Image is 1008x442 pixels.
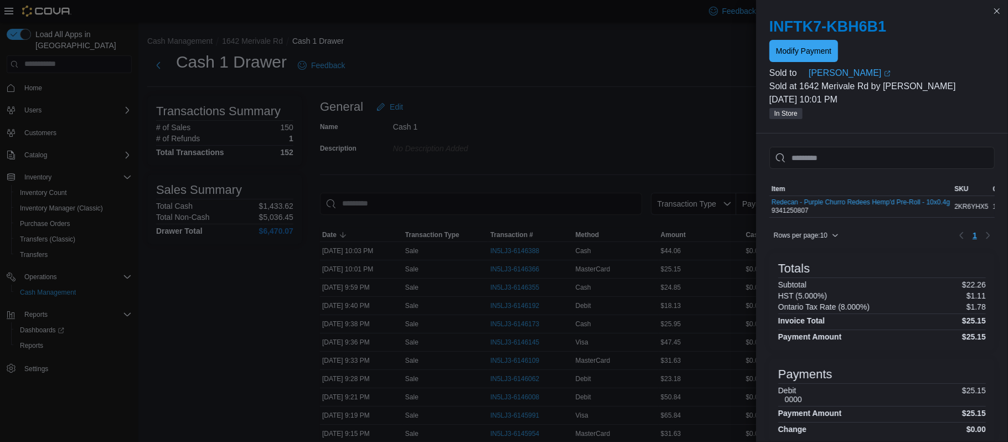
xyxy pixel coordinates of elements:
[968,227,981,244] button: Page 1 of 1
[981,229,995,242] button: Next page
[966,291,986,300] p: $1.11
[991,200,1006,213] div: 1
[809,66,995,80] a: [PERSON_NAME]External link
[955,227,995,244] nav: Pagination for table: MemoryTable from EuiInMemoryTable
[769,66,807,80] div: Sold to
[778,332,842,341] h4: Payment Amount
[778,386,802,395] h6: Debit
[769,40,838,62] button: Modify Payment
[968,227,981,244] ul: Pagination for table: MemoryTable from EuiInMemoryTable
[772,198,950,215] div: 9341250807
[990,4,1004,18] button: Close this dialog
[962,332,986,341] h4: $25.15
[962,409,986,418] h4: $25.15
[973,230,977,241] span: 1
[769,147,995,169] input: This is a search bar. As you type, the results lower in the page will automatically filter.
[769,93,995,106] p: [DATE] 10:01 PM
[774,109,798,119] span: In Store
[955,229,968,242] button: Previous page
[769,18,995,35] h2: INFTK7-KBH6B1
[993,184,1004,193] span: Qty
[772,198,950,206] button: Redecan - Purple Churro Redees Hemp'd Pre-Roll - 10x0.4g
[774,231,828,240] span: Rows per page : 10
[962,386,986,404] p: $25.15
[778,425,807,434] h4: Change
[962,280,986,289] p: $22.26
[769,80,995,93] p: Sold at 1642 Merivale Rd by [PERSON_NAME]
[778,409,842,418] h4: Payment Amount
[966,425,986,434] h4: $0.00
[778,262,810,275] h3: Totals
[952,182,990,196] button: SKU
[772,184,785,193] span: Item
[778,316,825,325] h4: Invoice Total
[769,229,843,242] button: Rows per page:10
[778,280,807,289] h6: Subtotal
[962,316,986,325] h4: $25.15
[776,45,831,56] span: Modify Payment
[778,291,827,300] h6: HST (5.000%)
[954,202,988,211] span: 2KR6YHX5
[991,182,1006,196] button: Qty
[769,108,803,119] span: In Store
[966,302,986,311] p: $1.78
[778,302,870,311] h6: Ontario Tax Rate (8.000%)
[884,70,891,77] svg: External link
[769,182,952,196] button: Item
[785,395,802,404] h6: 0000
[954,184,968,193] span: SKU
[778,368,833,381] h3: Payments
